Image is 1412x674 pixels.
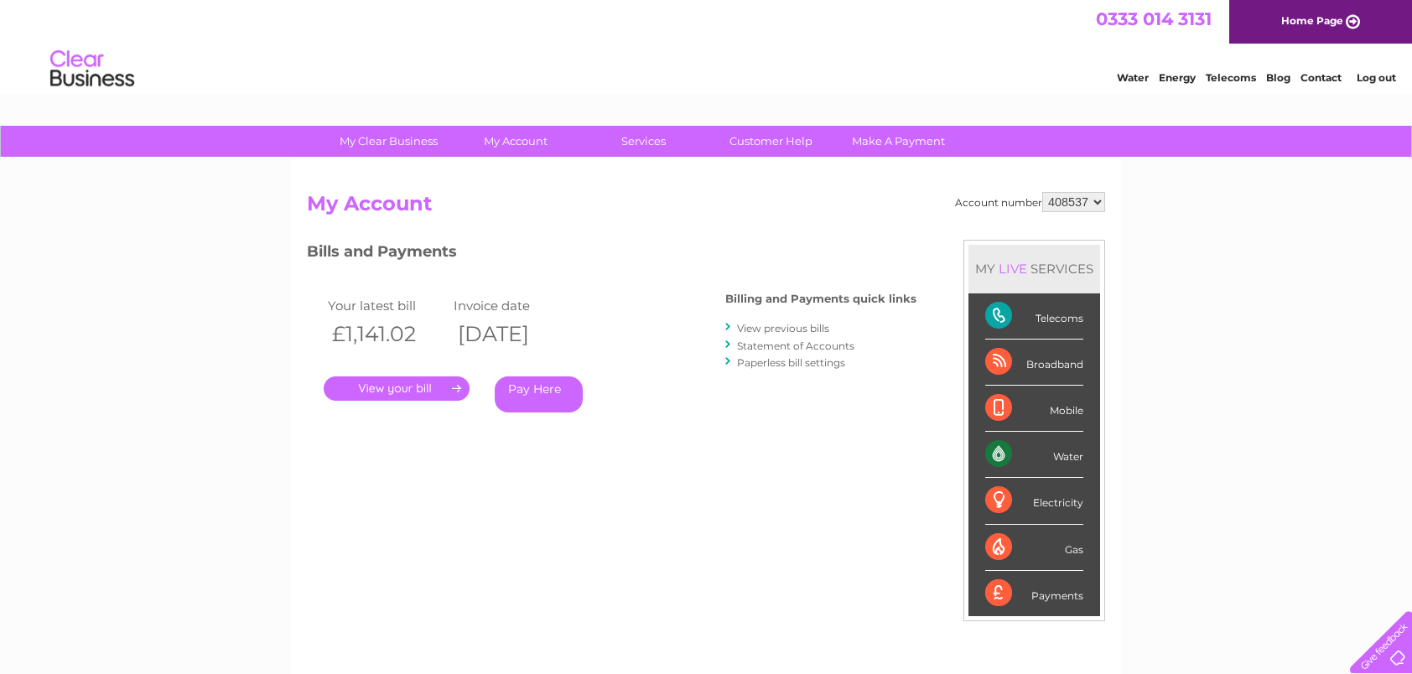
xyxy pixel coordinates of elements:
[311,9,1103,81] div: Clear Business is a trading name of Verastar Limited (registered in [GEOGRAPHIC_DATA] No. 3667643...
[1159,71,1196,84] a: Energy
[702,126,840,157] a: Customer Help
[737,356,845,369] a: Paperless bill settings
[985,432,1083,478] div: Water
[324,376,470,401] a: .
[1300,71,1342,84] a: Contact
[1206,71,1256,84] a: Telecoms
[319,126,458,157] a: My Clear Business
[324,317,449,351] th: £1,141.02
[737,322,829,334] a: View previous bills
[995,261,1030,277] div: LIVE
[955,192,1105,212] div: Account number
[449,317,575,351] th: [DATE]
[495,376,583,412] a: Pay Here
[574,126,713,157] a: Services
[447,126,585,157] a: My Account
[1117,71,1149,84] a: Water
[985,571,1083,616] div: Payments
[1266,71,1290,84] a: Blog
[324,294,449,317] td: Your latest bill
[737,340,854,352] a: Statement of Accounts
[307,192,1105,224] h2: My Account
[968,245,1100,293] div: MY SERVICES
[449,294,575,317] td: Invoice date
[307,240,916,269] h3: Bills and Payments
[985,340,1083,386] div: Broadband
[985,386,1083,432] div: Mobile
[1357,71,1396,84] a: Log out
[985,293,1083,340] div: Telecoms
[829,126,968,157] a: Make A Payment
[49,44,135,95] img: logo.png
[725,293,916,305] h4: Billing and Payments quick links
[1096,8,1212,29] a: 0333 014 3131
[985,525,1083,571] div: Gas
[985,478,1083,524] div: Electricity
